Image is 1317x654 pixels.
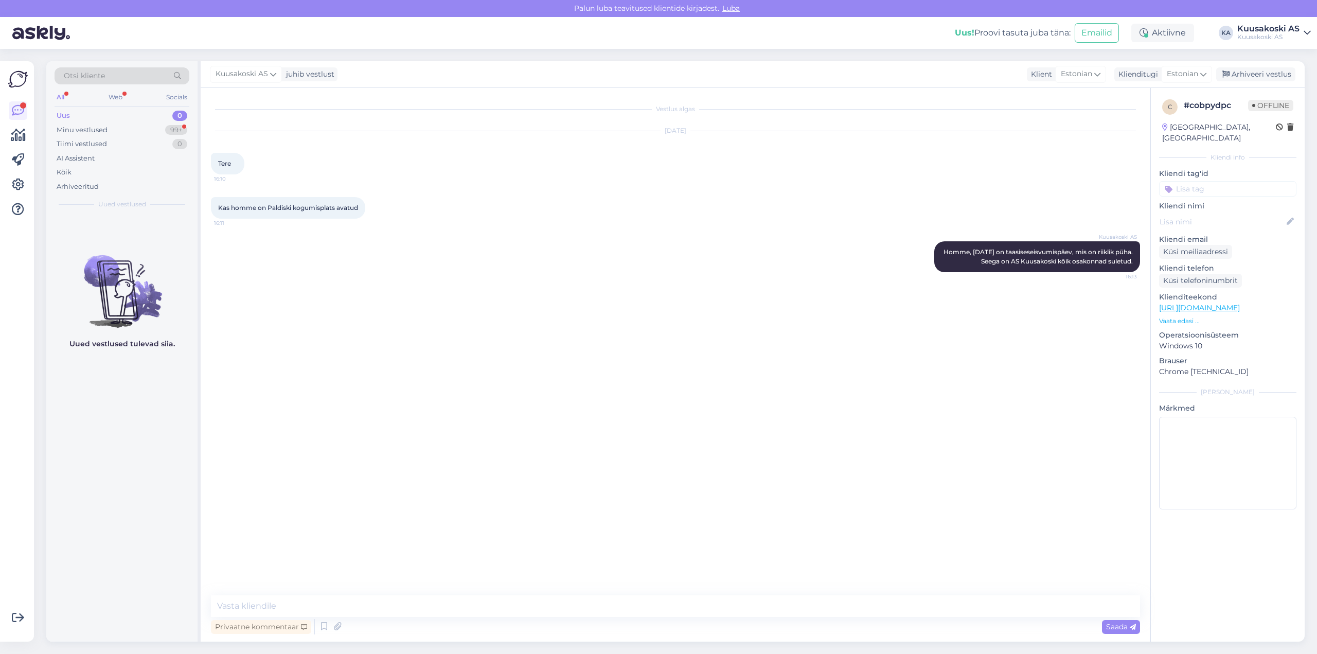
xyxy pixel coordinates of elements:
p: Vaata edasi ... [1159,316,1296,326]
p: Chrome [TECHNICAL_ID] [1159,366,1296,377]
p: Windows 10 [1159,341,1296,351]
div: Klient [1027,69,1052,80]
span: Estonian [1061,68,1092,80]
img: No chats [46,237,198,329]
span: Estonian [1167,68,1198,80]
a: [URL][DOMAIN_NAME] [1159,303,1240,312]
div: Socials [164,91,189,104]
span: Kuusakoski AS [1098,233,1137,241]
img: Askly Logo [8,69,28,89]
div: [GEOGRAPHIC_DATA], [GEOGRAPHIC_DATA] [1162,122,1276,144]
p: Brauser [1159,356,1296,366]
div: Uus [57,111,70,121]
span: Saada [1106,622,1136,631]
div: Arhiveeritud [57,182,99,192]
div: Web [106,91,124,104]
span: 16:13 [1098,273,1137,280]
div: Kuusakoski AS [1237,25,1300,33]
span: c [1168,103,1172,111]
button: Emailid [1075,23,1119,43]
div: Privaatne kommentaar [211,620,311,634]
div: 0 [172,139,187,149]
div: Küsi telefoninumbrit [1159,274,1242,288]
div: 0 [172,111,187,121]
div: 99+ [165,125,187,135]
div: Proovi tasuta juba täna: [955,27,1071,39]
span: Kas homme on Paldiski kogumisplats avatud [218,204,358,211]
a: Kuusakoski ASKuusakoski AS [1237,25,1311,41]
span: Otsi kliente [64,70,105,81]
b: Uus! [955,28,974,38]
div: Kliendi info [1159,153,1296,162]
div: # cobpydpc [1184,99,1248,112]
p: Kliendi telefon [1159,263,1296,274]
p: Kliendi email [1159,234,1296,245]
div: [PERSON_NAME] [1159,387,1296,397]
p: Uued vestlused tulevad siia. [69,339,175,349]
p: Kliendi tag'id [1159,168,1296,179]
span: Uued vestlused [98,200,146,209]
div: Vestlus algas [211,104,1140,114]
div: AI Assistent [57,153,95,164]
span: Luba [719,4,743,13]
input: Lisa tag [1159,181,1296,197]
span: 16:11 [214,219,253,227]
p: Märkmed [1159,403,1296,414]
p: Operatsioonisüsteem [1159,330,1296,341]
div: [DATE] [211,126,1140,135]
span: Kuusakoski AS [216,68,268,80]
div: Klienditugi [1114,69,1158,80]
div: Tiimi vestlused [57,139,107,149]
div: KA [1219,26,1233,40]
span: Offline [1248,100,1293,111]
p: Klienditeekond [1159,292,1296,303]
input: Lisa nimi [1160,216,1285,227]
div: Arhiveeri vestlus [1216,67,1295,81]
div: All [55,91,66,104]
span: Homme, [DATE] on taasiseseisvumispäev, mis on riiklik püha. Seega on AS Kuusakoski kõik osakonnad... [944,248,1134,265]
span: Tere [218,160,231,167]
div: Kuusakoski AS [1237,33,1300,41]
div: Kõik [57,167,72,178]
div: Küsi meiliaadressi [1159,245,1232,259]
div: juhib vestlust [282,69,334,80]
div: Minu vestlused [57,125,108,135]
div: Aktiivne [1131,24,1194,42]
p: Kliendi nimi [1159,201,1296,211]
span: 16:10 [214,175,253,183]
